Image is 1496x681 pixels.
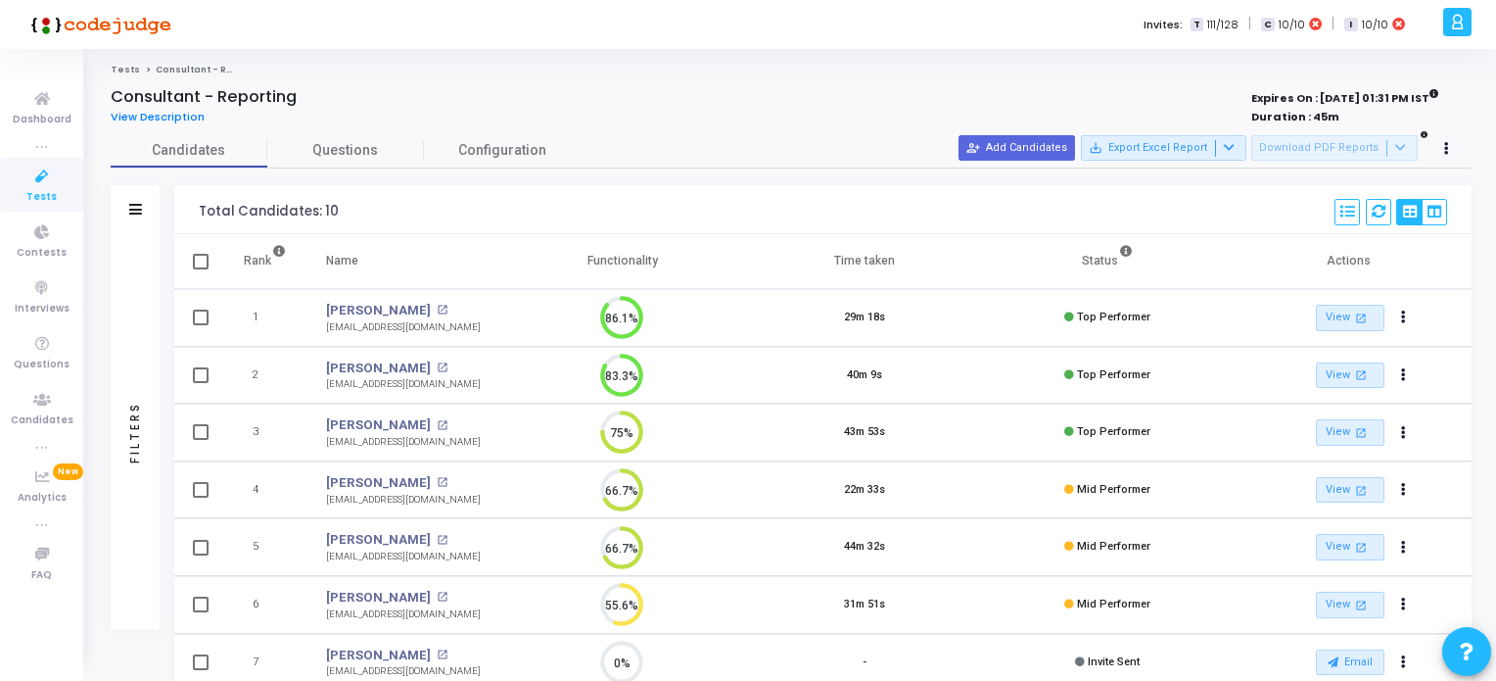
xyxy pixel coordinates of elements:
[844,597,885,613] div: 31m 51s
[1353,424,1370,441] mat-icon: open_in_new
[1316,363,1384,389] a: View
[111,109,205,124] span: View Description
[1088,656,1140,668] span: Invite Sent
[1077,368,1150,381] span: Top Performer
[111,64,1472,76] nav: breadcrumb
[437,363,447,373] mat-icon: open_in_new
[126,324,144,540] div: Filters
[834,250,895,271] div: Time taken
[1390,649,1418,676] button: Actions
[223,518,306,576] td: 5
[1077,540,1150,553] span: Mid Performer
[326,646,431,665] a: [PERSON_NAME]
[1316,534,1384,560] a: View
[24,5,171,44] img: logo
[1353,310,1370,326] mat-icon: open_in_new
[1390,476,1418,504] button: Actions
[223,234,306,289] th: Rank
[26,189,57,206] span: Tests
[326,301,431,320] a: [PERSON_NAME]
[326,435,481,450] div: [EMAIL_ADDRESS][DOMAIN_NAME]
[326,550,481,564] div: [EMAIL_ADDRESS][DOMAIN_NAME]
[1353,366,1370,383] mat-icon: open_in_new
[986,234,1229,289] th: Status
[844,482,885,499] div: 22m 33s
[1396,199,1447,225] div: View Options
[326,473,431,493] a: [PERSON_NAME]
[1353,482,1370,499] mat-icon: open_in_new
[501,234,744,289] th: Functionality
[847,367,882,384] div: 40m 9s
[844,310,885,326] div: 29m 18s
[1081,135,1246,161] button: Export Excel Report
[1344,18,1357,32] span: I
[1207,17,1239,33] span: 111/128
[844,539,885,556] div: 44m 32s
[1077,598,1150,610] span: Mid Performer
[437,592,447,603] mat-icon: open_in_new
[223,347,306,405] td: 2
[1077,311,1150,323] span: Top Performer
[437,477,447,488] mat-icon: open_in_new
[111,64,140,75] a: Tests
[1316,592,1384,618] a: View
[13,112,71,128] span: Dashboard
[1390,362,1418,389] button: Actions
[223,289,306,347] td: 1
[1251,85,1439,107] strong: Expires On : [DATE] 01:31 PM IST
[1316,650,1384,675] button: Email
[1362,17,1388,33] span: 10/10
[223,462,306,519] td: 4
[199,204,339,219] div: Total Candidates: 10
[15,301,70,317] span: Interviews
[267,140,424,161] span: Questions
[1390,534,1418,561] button: Actions
[1353,597,1370,613] mat-icon: open_in_new
[966,141,980,155] mat-icon: person_add_alt
[1316,477,1384,504] a: View
[326,377,481,392] div: [EMAIL_ADDRESS][DOMAIN_NAME]
[223,576,306,634] td: 6
[1089,141,1102,155] mat-icon: save_alt
[1316,305,1384,331] a: View
[1144,17,1183,33] label: Invites:
[1279,17,1305,33] span: 10/10
[326,664,481,679] div: [EMAIL_ADDRESS][DOMAIN_NAME]
[458,140,546,161] span: Configuration
[156,64,270,75] span: Consultant - Reporting
[326,359,431,378] a: [PERSON_NAME]
[958,135,1075,161] button: Add Candidates
[326,530,431,550] a: [PERSON_NAME]
[1251,135,1418,161] button: Download PDF Reports
[111,111,219,123] a: View Description
[1077,425,1150,438] span: Top Performer
[437,650,447,660] mat-icon: open_in_new
[1077,483,1150,496] span: Mid Performer
[111,87,297,107] h4: Consultant - Reporting
[844,424,885,441] div: 43m 53s
[1353,539,1370,556] mat-icon: open_in_new
[326,588,431,608] a: [PERSON_NAME]
[326,493,481,508] div: [EMAIL_ADDRESS][DOMAIN_NAME]
[437,535,447,546] mat-icon: open_in_new
[1316,419,1384,446] a: View
[17,245,67,262] span: Contests
[1332,14,1334,34] span: |
[326,250,358,271] div: Name
[1390,592,1418,619] button: Actions
[1390,419,1418,447] button: Actions
[437,305,447,316] mat-icon: open_in_new
[1229,234,1472,289] th: Actions
[326,608,481,622] div: [EMAIL_ADDRESS][DOMAIN_NAME]
[14,357,70,373] span: Questions
[111,140,267,161] span: Candidates
[11,413,73,429] span: Candidates
[31,567,52,584] span: FAQ
[223,404,306,462] td: 3
[1390,305,1418,332] button: Actions
[53,463,83,480] span: New
[1261,18,1274,32] span: C
[1248,14,1251,34] span: |
[437,420,447,431] mat-icon: open_in_new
